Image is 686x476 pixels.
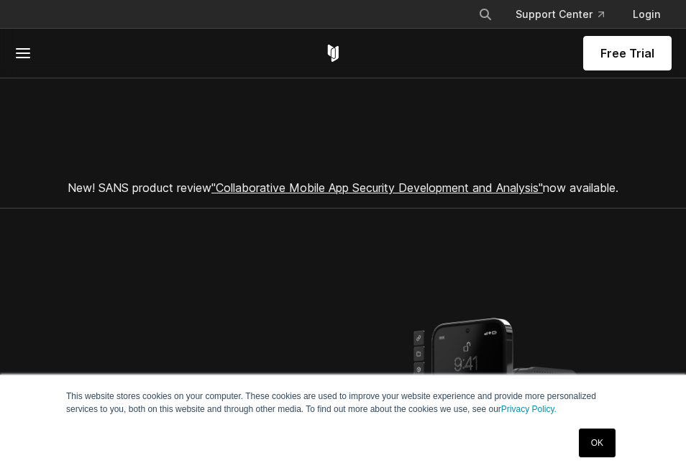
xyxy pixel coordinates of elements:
[504,1,616,27] a: Support Center
[211,180,543,195] a: "Collaborative Mobile App Security Development and Analysis"
[621,1,672,27] a: Login
[472,1,498,27] button: Search
[583,36,672,70] a: Free Trial
[68,180,618,195] span: New! SANS product review now available.
[501,404,557,414] a: Privacy Policy.
[600,45,654,62] span: Free Trial
[66,390,620,416] p: This website stores cookies on your computer. These cookies are used to improve your website expe...
[324,45,342,62] a: Corellium Home
[579,429,616,457] a: OK
[467,1,672,27] div: Navigation Menu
